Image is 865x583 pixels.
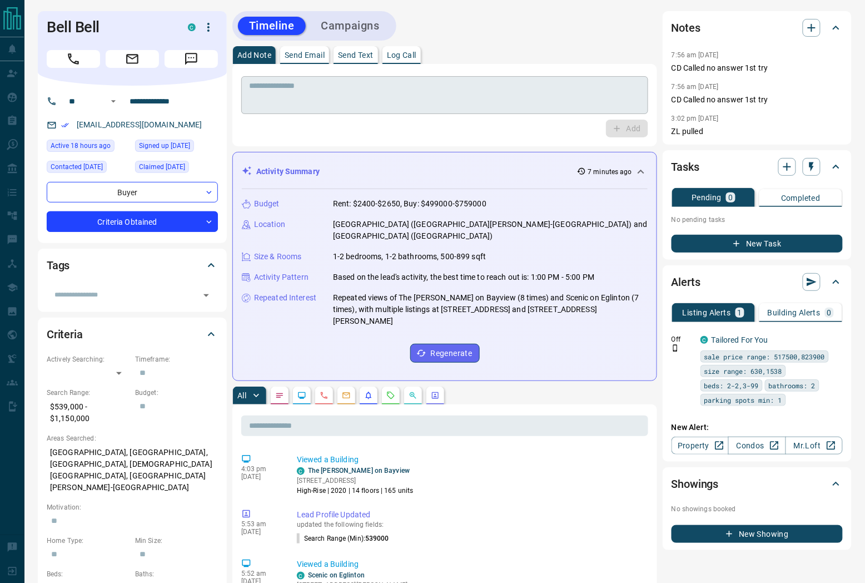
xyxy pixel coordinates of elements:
[410,344,480,363] button: Regenerate
[297,559,644,570] p: Viewed a Building
[297,521,644,528] p: updated the following fields:
[238,17,306,35] button: Timeline
[672,154,843,180] div: Tasks
[254,271,309,283] p: Activity Pattern
[254,198,280,210] p: Budget
[672,14,843,41] div: Notes
[308,467,410,475] a: The [PERSON_NAME] on Bayview
[47,211,218,232] div: Criteria Obtained
[47,18,171,36] h1: Bell Bell
[728,194,733,201] p: 0
[672,475,719,493] h2: Showings
[409,391,417,400] svg: Opportunities
[700,336,708,344] div: condos.ca
[672,211,843,228] p: No pending tasks
[297,509,644,521] p: Lead Profile Updated
[198,288,214,303] button: Open
[588,167,632,177] p: 7 minutes ago
[51,140,111,151] span: Active 18 hours ago
[256,166,320,177] p: Activity Summary
[135,354,218,364] p: Timeframe:
[704,365,782,377] span: size range: 630,1538
[47,433,218,443] p: Areas Searched:
[254,251,302,263] p: Size & Rooms
[241,570,280,577] p: 5:52 am
[241,520,280,528] p: 5:53 am
[77,120,202,129] a: [EMAIL_ADDRESS][DOMAIN_NAME]
[135,569,218,579] p: Baths:
[241,465,280,473] p: 4:03 pm
[107,95,120,108] button: Open
[728,437,786,454] a: Condos
[51,161,103,172] span: Contacted [DATE]
[672,437,729,454] a: Property
[672,51,719,59] p: 7:56 am [DATE]
[672,422,843,433] p: New Alert:
[308,571,365,579] a: Scenic on Eglinton
[237,51,271,59] p: Add Note
[672,235,843,253] button: New Task
[47,443,218,497] p: [GEOGRAPHIC_DATA], [GEOGRAPHIC_DATA], [GEOGRAPHIC_DATA], [DEMOGRAPHIC_DATA][GEOGRAPHIC_DATA], [GE...
[47,536,130,546] p: Home Type:
[47,161,130,176] div: Fri Apr 11 2025
[297,454,644,466] p: Viewed a Building
[672,471,843,497] div: Showings
[320,391,329,400] svg: Calls
[768,309,821,317] p: Building Alerts
[188,23,196,31] div: condos.ca
[333,198,486,210] p: Rent: $2400-$2650, Buy: $499000-$759000
[47,50,100,68] span: Call
[333,292,648,327] p: Repeated views of The [PERSON_NAME] on Bayview (8 times) and Scenic on Eglinton (7 times), with m...
[135,536,218,546] p: Min Size:
[47,252,218,279] div: Tags
[365,535,389,542] span: 539000
[364,391,373,400] svg: Listing Alerts
[275,391,284,400] svg: Notes
[672,19,700,37] h2: Notes
[333,271,594,283] p: Based on the lead's activity, the best time to reach out is: 1:00 PM - 5:00 PM
[672,525,843,543] button: New Showing
[61,121,69,129] svg: Email Verified
[297,533,389,544] p: Search Range (Min) :
[672,83,719,91] p: 7:56 am [DATE]
[310,17,391,35] button: Campaigns
[672,115,719,122] p: 3:02 pm [DATE]
[47,140,130,155] div: Thu Sep 11 2025
[769,380,816,391] span: bathrooms: 2
[106,50,159,68] span: Email
[386,391,395,400] svg: Requests
[47,325,83,343] h2: Criteria
[139,140,190,151] span: Signed up [DATE]
[285,51,325,59] p: Send Email
[704,394,782,406] span: parking spots min: 1
[47,502,218,512] p: Motivation:
[47,569,130,579] p: Beds:
[672,158,699,176] h2: Tasks
[135,140,218,155] div: Thu Apr 10 2025
[47,182,218,202] div: Buyer
[672,334,694,344] p: Off
[241,473,280,481] p: [DATE]
[47,388,130,398] p: Search Range:
[135,388,218,398] p: Budget:
[712,335,768,344] a: Tailored For You
[237,392,246,399] p: All
[333,219,648,242] p: [GEOGRAPHIC_DATA] ([GEOGRAPHIC_DATA][PERSON_NAME]-[GEOGRAPHIC_DATA]) and [GEOGRAPHIC_DATA] ([GEOG...
[431,391,440,400] svg: Agent Actions
[672,504,843,514] p: No showings booked
[297,572,305,580] div: condos.ca
[242,161,648,182] div: Activity Summary7 minutes ago
[297,391,306,400] svg: Lead Browsing Activity
[333,251,486,263] p: 1-2 bedrooms, 1-2 bathrooms, 500-899 sqft
[47,256,69,274] h2: Tags
[135,161,218,176] div: Thu Apr 10 2025
[254,292,316,304] p: Repeated Interest
[338,51,374,59] p: Send Text
[47,354,130,364] p: Actively Searching:
[738,309,742,317] p: 1
[672,126,843,137] p: ZL pulled
[47,321,218,348] div: Criteria
[297,476,414,486] p: [STREET_ADDRESS]
[781,194,821,202] p: Completed
[786,437,843,454] a: Mr.Loft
